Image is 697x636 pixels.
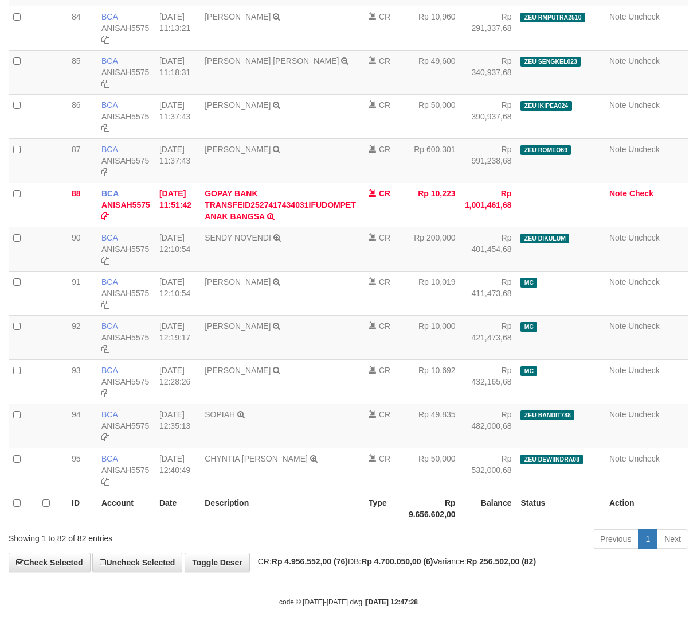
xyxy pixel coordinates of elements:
span: 88 [72,189,81,198]
td: Rp 401,454,68 [460,227,516,271]
span: CR [379,189,390,198]
a: Uncheck [628,410,659,419]
a: Copy ANISAH5575 to clipboard [101,300,109,309]
strong: [DATE] 12:47:28 [366,598,418,606]
td: [DATE] 11:37:43 [155,138,200,183]
span: BCA [101,277,118,286]
span: 87 [72,145,81,154]
a: [PERSON_NAME] [205,100,271,110]
td: Rp 49,600 [404,50,460,94]
span: BCA [101,100,118,110]
a: Note [609,189,627,198]
a: Note [609,277,626,286]
span: CR [379,56,390,65]
a: Note [609,454,626,463]
a: Note [609,56,626,65]
td: [DATE] 12:35:13 [155,404,200,448]
a: ANISAH5575 [101,200,150,210]
td: [DATE] 12:40:49 [155,448,200,492]
td: [DATE] 12:10:54 [155,271,200,315]
span: Manually Checked by: aafPALL [520,366,537,376]
a: Copy ANISAH5575 to clipboard [101,212,109,221]
a: Copy ANISAH5575 to clipboard [101,477,109,486]
a: Next [657,529,688,549]
a: [PERSON_NAME] [205,145,271,154]
span: 86 [72,100,81,110]
a: Note [609,12,626,21]
td: [DATE] 12:28:26 [155,359,200,404]
td: Rp 600,301 [404,138,460,183]
span: BCA [101,56,118,65]
a: Copy ANISAH5575 to clipboard [101,79,109,88]
span: 95 [72,454,81,463]
a: [PERSON_NAME] [PERSON_NAME] [205,56,339,65]
span: 93 [72,366,81,375]
span: 85 [72,56,81,65]
td: [DATE] 11:37:43 [155,94,200,138]
span: ZEU DIKULUM [520,234,569,243]
td: Rp 432,165,68 [460,359,516,404]
td: Rp 291,337,68 [460,6,516,50]
a: Copy ANISAH5575 to clipboard [101,35,109,44]
a: Copy ANISAH5575 to clipboard [101,344,109,354]
th: Description [200,492,364,525]
a: 1 [638,529,657,549]
a: Uncheck [628,56,659,65]
span: CR [379,366,390,375]
a: Uncheck [628,233,659,242]
a: Uncheck Selected [92,553,182,572]
a: ANISAH5575 [101,156,149,165]
td: [DATE] 12:10:54 [155,227,200,271]
td: Rp 49,835 [404,404,460,448]
span: CR [379,277,390,286]
a: Copy ANISAH5575 to clipboard [101,389,109,398]
a: Uncheck [628,277,659,286]
a: ANISAH5575 [101,24,149,33]
a: CHYNTIA [PERSON_NAME] [205,454,308,463]
td: Rp 10,000 [404,315,460,359]
th: Account [97,492,155,525]
a: Uncheck [628,145,659,154]
a: Check Selected [9,553,91,572]
span: BCA [101,454,118,463]
td: Rp 200,000 [404,227,460,271]
td: Rp 10,960 [404,6,460,50]
td: Rp 482,000,68 [460,404,516,448]
a: [PERSON_NAME] [205,12,271,21]
span: BCA [101,189,119,198]
a: ANISAH5575 [101,421,149,431]
span: 94 [72,410,81,419]
span: Manually Checked by: aafPALL [520,322,537,332]
span: CR: DB: Variance: [252,557,536,566]
a: Uncheck [628,100,659,110]
strong: Rp 256.502,00 (82) [467,557,536,566]
td: Rp 10,019 [404,271,460,315]
td: [DATE] 12:19:17 [155,315,200,359]
span: Manually Checked by: aafPALL [520,278,537,288]
span: 90 [72,233,81,242]
a: Note [609,366,626,375]
span: ZEU RMPUTRA2510 [520,13,585,22]
strong: Rp 4.700.050,00 (6) [361,557,433,566]
td: Rp 50,000 [404,448,460,492]
span: 91 [72,277,81,286]
td: [DATE] 11:13:21 [155,6,200,50]
th: Type [364,492,404,525]
span: ZEU ROMEO69 [520,145,571,155]
td: Rp 10,692 [404,359,460,404]
a: ANISAH5575 [101,466,149,475]
a: Copy ANISAH5575 to clipboard [101,256,109,265]
td: Rp 50,000 [404,94,460,138]
a: Check [629,189,653,198]
span: CR [379,233,390,242]
td: Rp 1,001,461,68 [460,183,516,227]
a: Uncheck [628,12,659,21]
a: Note [609,145,626,154]
small: code © [DATE]-[DATE] dwg | [279,598,418,606]
span: BCA [101,321,118,331]
span: CR [379,321,390,331]
a: Uncheck [628,321,659,331]
span: ZEU BANDIT788 [520,410,574,420]
td: [DATE] 11:51:42 [155,183,200,227]
span: 84 [72,12,81,21]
